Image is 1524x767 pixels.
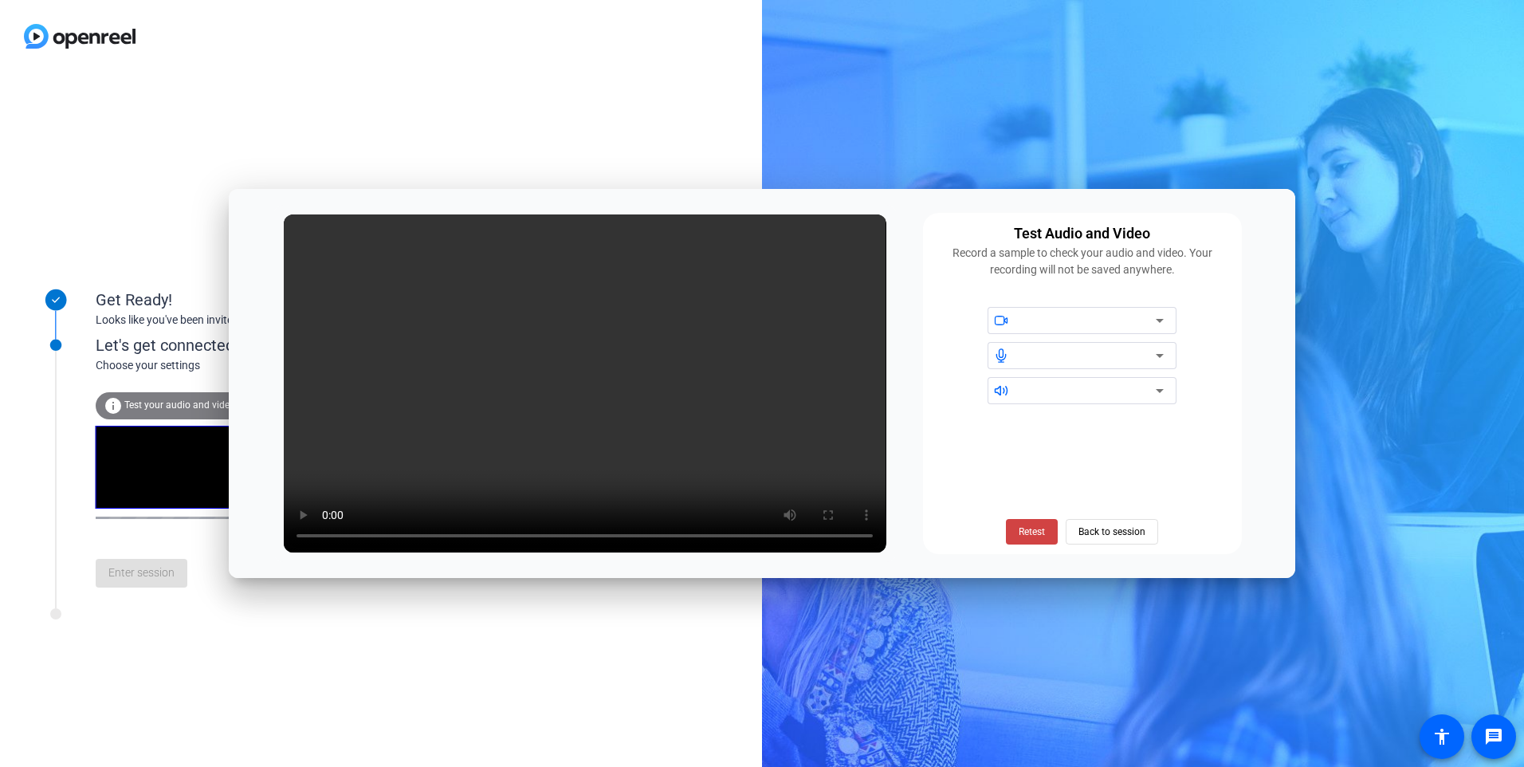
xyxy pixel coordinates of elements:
button: Retest [1006,519,1058,545]
span: Retest [1019,525,1045,539]
div: Test Audio and Video [1014,222,1150,245]
button: Back to session [1066,519,1158,545]
span: Back to session [1078,517,1145,547]
span: Test your audio and video [124,399,235,411]
mat-icon: message [1484,727,1503,746]
div: Record a sample to check your audio and video. Your recording will not be saved anywhere. [933,245,1232,278]
mat-icon: info [104,396,123,415]
mat-icon: accessibility [1432,727,1451,746]
div: Let's get connected. [96,333,447,357]
div: Get Ready! [96,288,414,312]
div: Looks like you've been invited to join [96,312,414,328]
div: Choose your settings [96,357,447,374]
